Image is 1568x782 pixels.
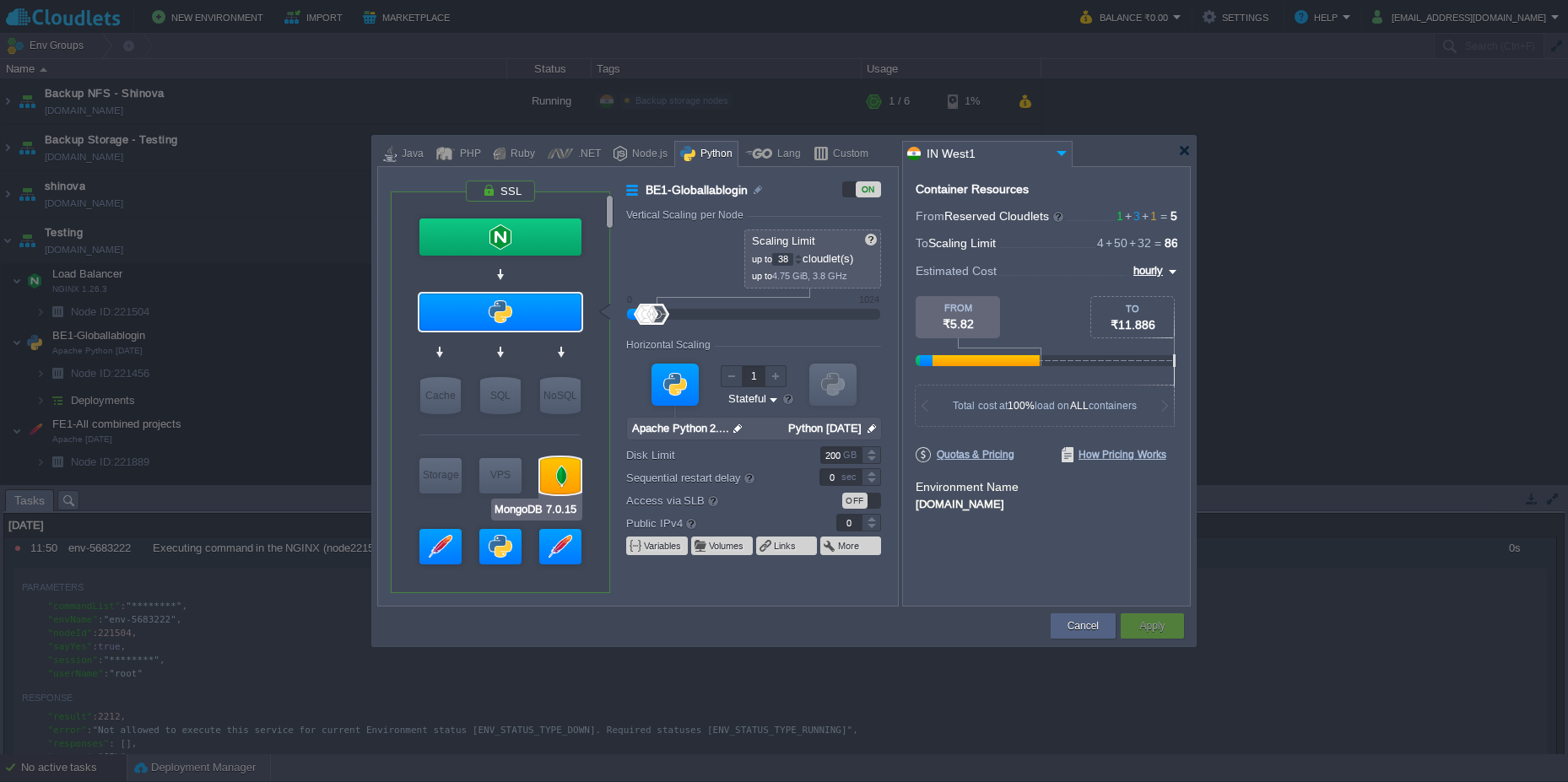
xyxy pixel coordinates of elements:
[752,235,815,247] span: Scaling Limit
[828,142,868,167] div: Custom
[419,218,581,256] div: Load Balancer
[480,377,521,414] div: SQL Databases
[419,458,462,492] div: Storage
[916,447,1014,462] span: Quotas & Pricing
[772,142,801,167] div: Lang
[1123,209,1133,223] span: +
[842,493,868,509] div: OFF
[1117,209,1123,223] span: 1
[1171,209,1177,223] span: 5
[916,303,1000,313] div: FROM
[1062,447,1166,462] span: How Pricing Works
[1139,618,1165,634] button: Apply
[695,142,733,167] div: Python
[1140,209,1157,223] span: 1
[419,458,462,493] div: Storage Containers
[455,142,481,167] div: PHP
[856,181,881,197] div: ON
[843,447,860,463] div: GB
[772,271,847,281] span: 4.75 GiB, 3.8 GHz
[1123,209,1140,223] span: 3
[626,209,748,221] div: Vertical Scaling per Node
[1174,399,1432,413] div: You do not pay for unused resources
[539,529,581,564] div: Application Servers 4
[573,142,601,167] div: .NET
[774,539,798,553] button: Links
[1127,236,1151,250] span: 32
[916,262,997,280] span: Estimated Cost
[479,529,522,564] div: BE2-Diagnostic backend
[859,294,879,305] div: 1024
[752,254,772,264] span: up to
[506,142,535,167] div: Ruby
[627,142,668,167] div: Node.js
[1068,618,1099,634] button: Cancel
[1127,236,1138,250] span: +
[626,491,798,510] label: Access via SLB
[928,236,996,250] span: Scaling Limit
[752,248,875,266] p: cloudlet(s)
[480,377,521,414] div: SQL
[838,539,861,553] button: More
[540,377,581,414] div: NoSQL
[1091,304,1174,314] div: TO
[1165,236,1178,250] span: 86
[1104,236,1127,250] span: 50
[626,339,715,351] div: Horizontal Scaling
[420,377,461,414] div: Cache
[644,539,683,553] button: Variables
[709,539,745,553] button: Volumes
[540,377,581,414] div: NoSQL Databases
[1140,209,1150,223] span: +
[916,236,928,250] span: To
[626,468,798,487] label: Sequential restart delay
[1104,236,1114,250] span: +
[916,480,1019,493] label: Environment Name
[841,469,860,485] div: sec
[626,514,798,532] label: Public IPv4
[944,209,1065,223] span: Reserved Cloudlets
[397,142,424,167] div: Java
[916,209,944,223] span: From
[419,294,581,331] div: BE1-Globallablogin
[540,457,581,494] div: DB-Global
[1157,209,1171,223] span: =
[479,458,522,493] div: Elastic VPS
[479,458,522,492] div: VPS
[1111,318,1155,332] span: ₹11.886
[916,183,1029,196] div: Container Resources
[1097,236,1104,250] span: 4
[943,317,974,331] span: ₹5.82
[752,271,772,281] span: up to
[1151,236,1165,250] span: =
[916,495,1177,510] div: [DOMAIN_NAME]
[626,446,798,464] label: Disk Limit
[627,294,632,305] div: 0
[419,529,462,564] div: FE1-All combined projects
